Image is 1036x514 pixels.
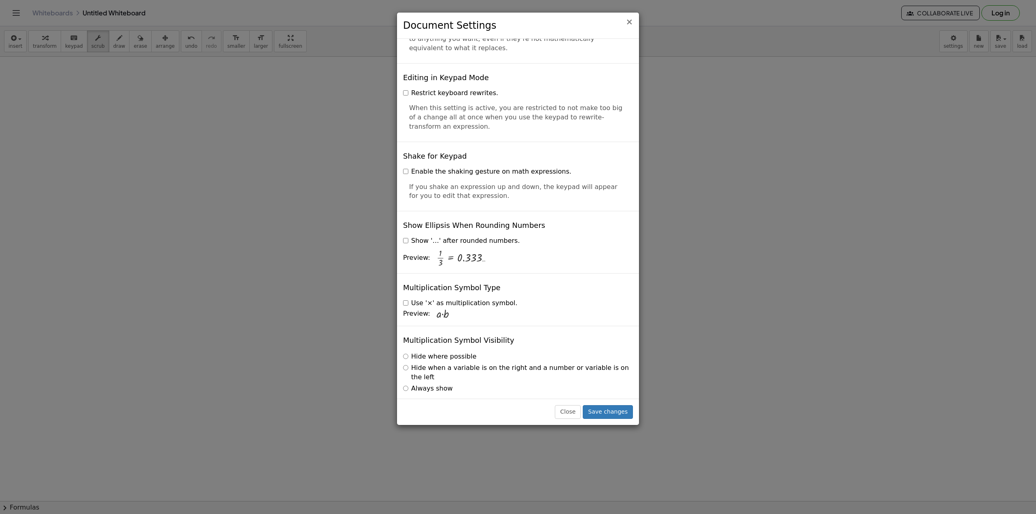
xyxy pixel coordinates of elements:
input: Enable the shaking gesture on math expressions. [403,169,408,174]
label: Show '…' after rounded numbers. [403,236,520,246]
button: Close [626,18,633,26]
button: Save changes [583,405,633,419]
span: Preview: [403,309,430,319]
span: × [626,17,633,27]
p: Activate this setting if you want to be able to change expressions to anything you want, even if ... [409,25,627,53]
p: If you shake an expression up and down, the keypad will appear for you to edit that expression. [409,183,627,201]
label: Always show [403,384,453,393]
input: Always show [403,386,408,391]
h3: Document Settings [403,19,633,32]
button: Close [555,405,581,419]
label: Hide when a variable is on the right and a number or variable is on the left [403,363,633,382]
h4: Multiplication Symbol Type [403,284,501,292]
input: Restrict keyboard rewrites. [403,90,408,96]
h4: Editing in Keypad Mode [403,74,489,82]
p: When this setting is active, you are restricted to not make too big of a change all at once when ... [409,104,627,132]
label: Hide where possible [403,352,476,361]
input: Hide where possible [403,354,408,359]
label: Use '×' as multiplication symbol. [403,299,518,308]
input: Use '×' as multiplication symbol. [403,300,408,306]
input: Hide when a variable is on the right and a number or variable is on the left [403,365,408,370]
label: Enable the shaking gesture on math expressions. [403,167,571,176]
h4: Show Ellipsis When Rounding Numbers [403,221,545,229]
h4: Multiplication Symbol Visibility [403,336,514,344]
label: Restrict keyboard rewrites. [403,89,498,98]
h4: Shake for Keypad [403,152,467,160]
input: Show '…' after rounded numbers. [403,238,408,243]
span: Preview: [403,253,430,263]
